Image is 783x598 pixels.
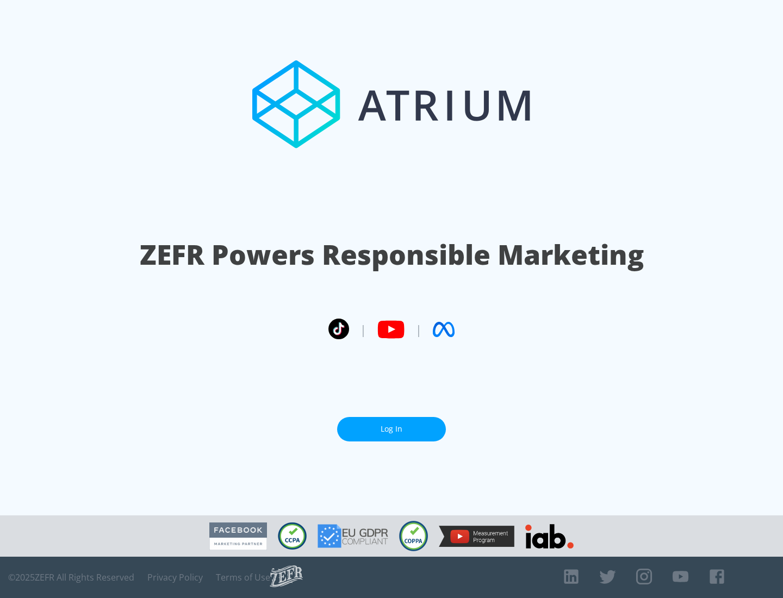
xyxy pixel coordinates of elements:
span: | [415,321,422,338]
img: COPPA Compliant [399,521,428,551]
a: Privacy Policy [147,572,203,583]
a: Terms of Use [216,572,270,583]
img: IAB [525,524,574,549]
h1: ZEFR Powers Responsible Marketing [140,236,644,273]
img: YouTube Measurement Program [439,526,514,547]
span: © 2025 ZEFR All Rights Reserved [8,572,134,583]
a: Log In [337,417,446,441]
img: CCPA Compliant [278,522,307,550]
img: GDPR Compliant [318,524,388,548]
span: | [360,321,366,338]
img: Facebook Marketing Partner [209,522,267,550]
